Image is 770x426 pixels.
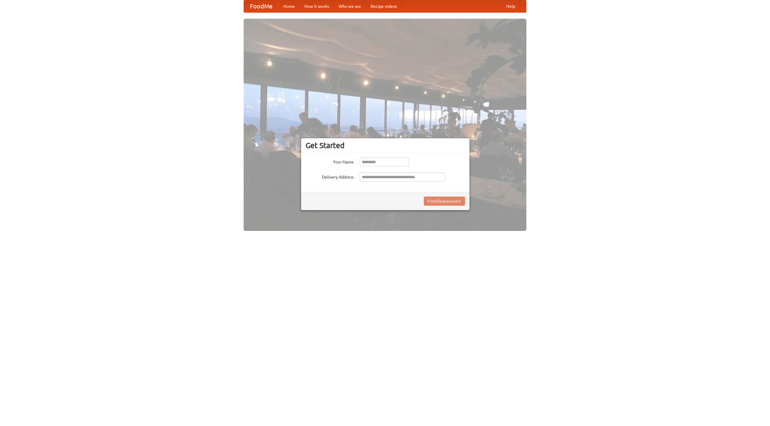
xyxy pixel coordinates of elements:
a: Recipe videos [366,0,402,12]
label: Delivery Address [306,173,354,180]
a: Help [501,0,520,12]
label: Your Name [306,157,354,165]
h3: Get Started [306,141,465,150]
button: Find Restaurants! [424,197,465,206]
a: FoodMe [244,0,279,12]
a: Who we are [334,0,366,12]
a: How it works [300,0,334,12]
a: Home [279,0,300,12]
